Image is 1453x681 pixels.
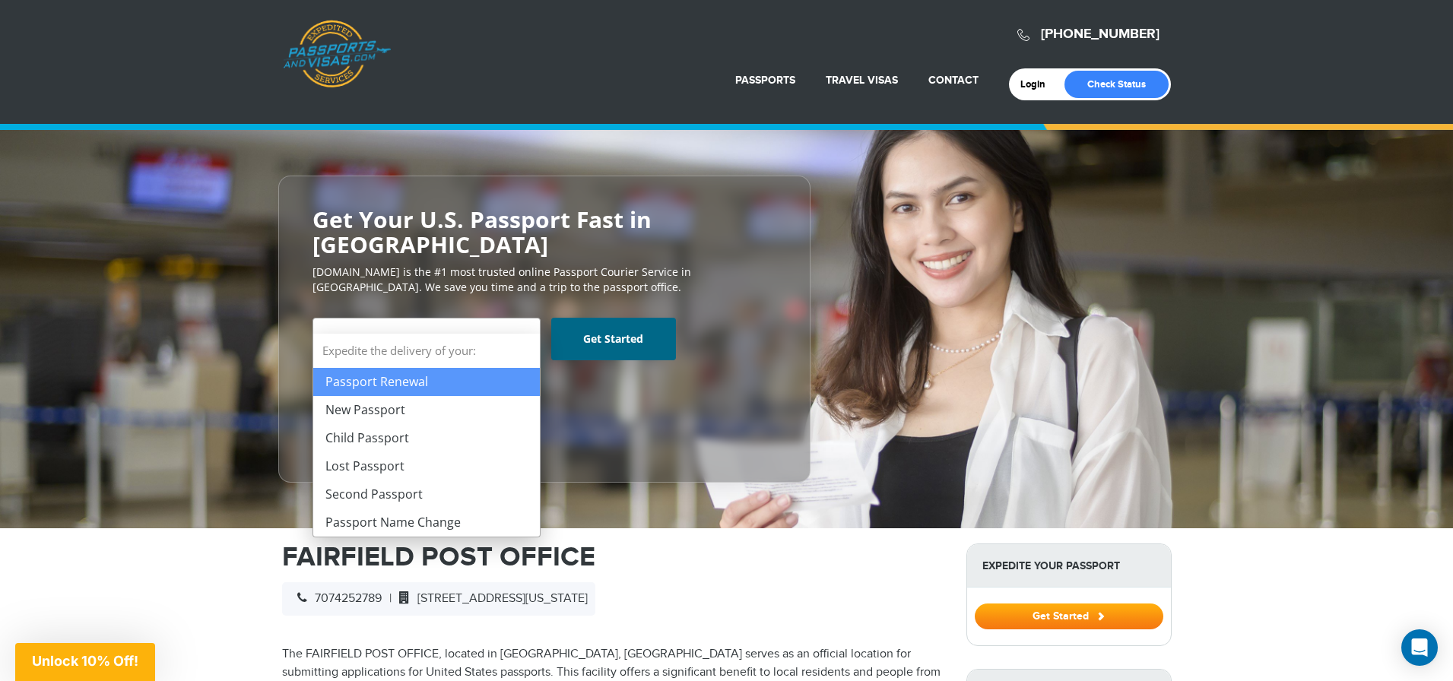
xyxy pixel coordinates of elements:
div: | [282,582,595,616]
a: Get Started [551,318,676,360]
li: Child Passport [313,424,540,452]
div: Open Intercom Messenger [1401,629,1438,666]
a: Travel Visas [826,74,898,87]
li: Passport Renewal [313,368,540,396]
a: Passports & [DOMAIN_NAME] [283,20,391,88]
a: Get Started [975,610,1163,622]
a: Contact [928,74,979,87]
button: Get Started [975,603,1163,629]
li: Lost Passport [313,452,540,480]
span: Unlock 10% Off! [32,653,138,669]
span: Select Your Service [325,331,446,349]
a: [PHONE_NUMBER] [1041,26,1160,43]
p: [DOMAIN_NAME] is the #1 most trusted online Passport Courier Service in [GEOGRAPHIC_DATA]. We sav... [312,264,776,295]
a: Login [1020,78,1056,90]
a: Passports [735,74,795,87]
li: New Passport [313,396,540,424]
li: Expedite the delivery of your: [313,334,540,537]
div: Unlock 10% Off! [15,643,155,681]
a: Check Status [1064,71,1169,98]
span: Select Your Service [312,318,541,360]
span: 7074252789 [290,591,382,606]
h1: FAIRFIELD POST OFFICE [282,543,944,571]
strong: Expedite Your Passport [967,544,1171,588]
span: [STREET_ADDRESS][US_STATE] [392,591,588,606]
span: Select Your Service [325,324,525,366]
li: Passport Name Change [313,508,540,537]
strong: Expedite the delivery of your: [313,334,540,368]
h2: Get Your U.S. Passport Fast in [GEOGRAPHIC_DATA] [312,207,776,257]
li: Second Passport [313,480,540,508]
span: Starting at $199 + government fees [312,368,776,383]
